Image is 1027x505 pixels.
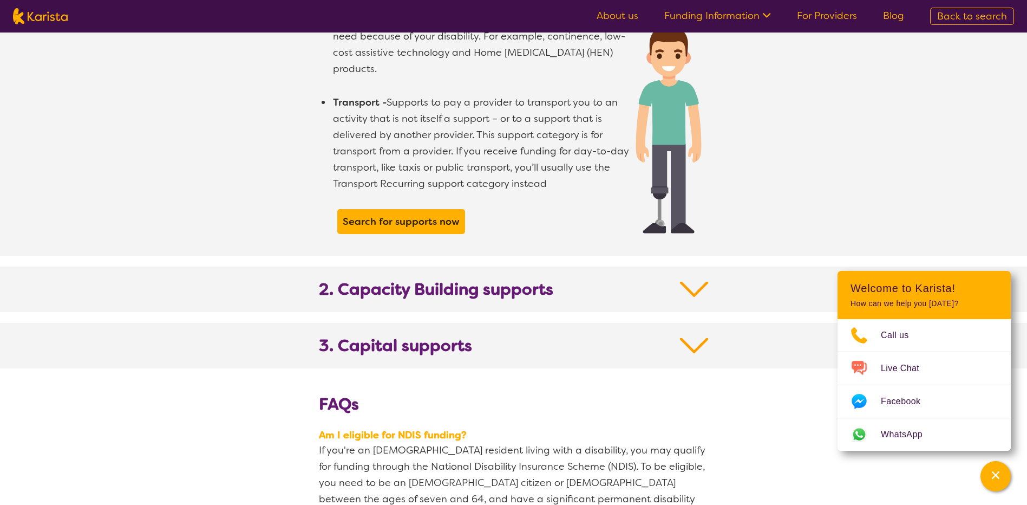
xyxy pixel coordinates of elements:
a: Back to search [930,8,1014,25]
h2: Welcome to Karista! [851,282,998,295]
span: WhatsApp [881,426,936,443]
b: Transport - [333,96,387,109]
span: Back to search [937,10,1007,23]
p: How can we help you [DATE]? [851,299,998,308]
ul: Choose channel [838,319,1011,451]
b: 2. Capacity Building supports [319,280,553,299]
img: Down Arrow [680,336,709,355]
a: About us [597,9,638,22]
a: Blog [883,9,904,22]
button: Channel Menu [980,461,1011,491]
li: Supports to pay a provider to transport you to an activity that is not itself a support – or to a... [332,94,643,192]
span: Am I eligible for NDIS funding? [319,428,709,442]
span: Call us [881,327,922,344]
a: Search for supports now [340,212,462,231]
b: FAQs [319,393,359,415]
li: Supports to purchase everyday use items that you need because of your disability. For example, co... [332,12,643,77]
span: Facebook [881,393,933,410]
b: Search for supports now [343,215,460,228]
a: For Providers [797,9,857,22]
div: Channel Menu [838,271,1011,451]
a: Funding Information [664,9,771,22]
img: Karista logo [13,8,68,24]
img: Down Arrow [680,280,709,299]
b: 3. Capital supports [319,336,472,355]
img: Core Supports [627,18,709,250]
a: Web link opens in a new tab. [838,418,1011,451]
span: Live Chat [881,360,932,377]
